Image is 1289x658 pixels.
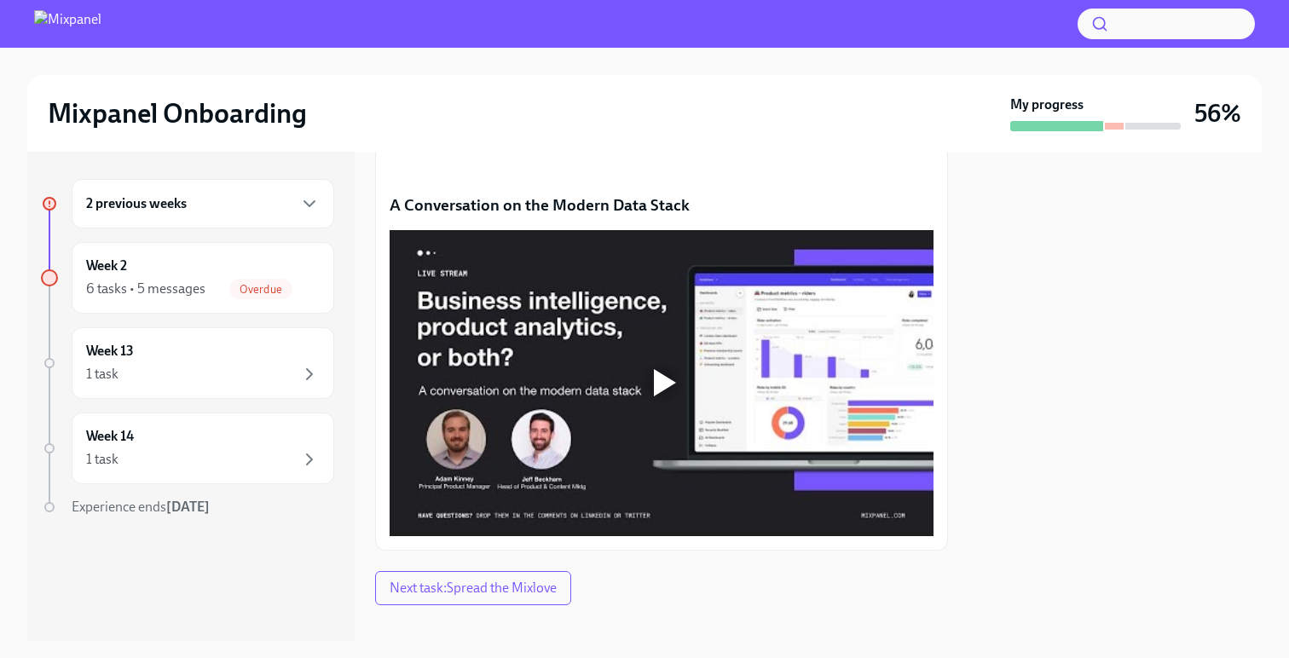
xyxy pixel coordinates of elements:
[390,194,934,216] p: A Conversation on the Modern Data Stack
[34,10,101,38] img: Mixpanel
[86,342,134,361] h6: Week 13
[41,413,334,484] a: Week 141 task
[86,427,134,446] h6: Week 14
[86,257,127,275] h6: Week 2
[72,499,210,515] span: Experience ends
[41,242,334,314] a: Week 26 tasks • 5 messagesOverdue
[86,365,118,384] div: 1 task
[375,571,571,605] button: Next task:Spread the Mixlove
[41,327,334,399] a: Week 131 task
[86,194,187,213] h6: 2 previous weeks
[1010,95,1084,114] strong: My progress
[229,283,292,296] span: Overdue
[86,280,205,298] div: 6 tasks • 5 messages
[390,580,557,597] span: Next task : Spread the Mixlove
[72,179,334,228] div: 2 previous weeks
[48,96,307,130] h2: Mixpanel Onboarding
[86,450,118,469] div: 1 task
[166,499,210,515] strong: [DATE]
[1194,98,1241,129] h3: 56%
